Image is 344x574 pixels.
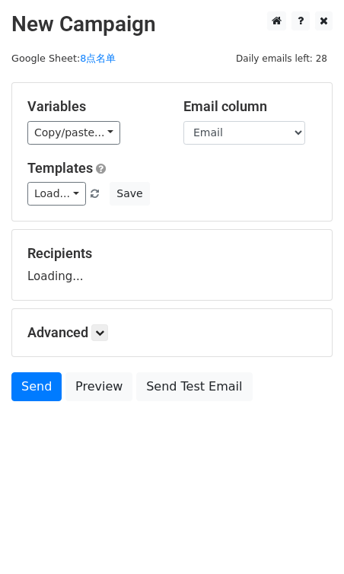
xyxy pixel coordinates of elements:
[80,53,116,64] a: 8点名单
[231,50,333,67] span: Daily emails left: 28
[65,372,132,401] a: Preview
[27,324,317,341] h5: Advanced
[27,121,120,145] a: Copy/paste...
[27,160,93,176] a: Templates
[27,98,161,115] h5: Variables
[231,53,333,64] a: Daily emails left: 28
[11,11,333,37] h2: New Campaign
[27,182,86,206] a: Load...
[183,98,317,115] h5: Email column
[136,372,252,401] a: Send Test Email
[27,245,317,262] h5: Recipients
[110,182,149,206] button: Save
[27,245,317,285] div: Loading...
[11,372,62,401] a: Send
[11,53,116,64] small: Google Sheet:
